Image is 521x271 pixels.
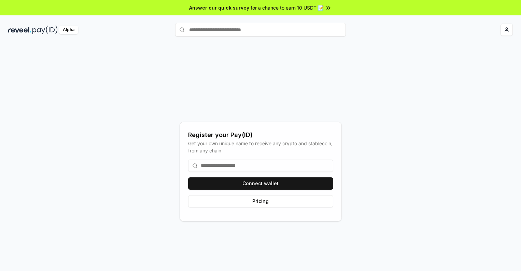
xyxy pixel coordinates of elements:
div: Register your Pay(ID) [188,130,333,140]
button: Connect wallet [188,177,333,190]
div: Get your own unique name to receive any crypto and stablecoin, from any chain [188,140,333,154]
span: Answer our quick survey [189,4,249,11]
img: pay_id [32,26,58,34]
span: for a chance to earn 10 USDT 📝 [251,4,324,11]
button: Pricing [188,195,333,207]
img: reveel_dark [8,26,31,34]
div: Alpha [59,26,78,34]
